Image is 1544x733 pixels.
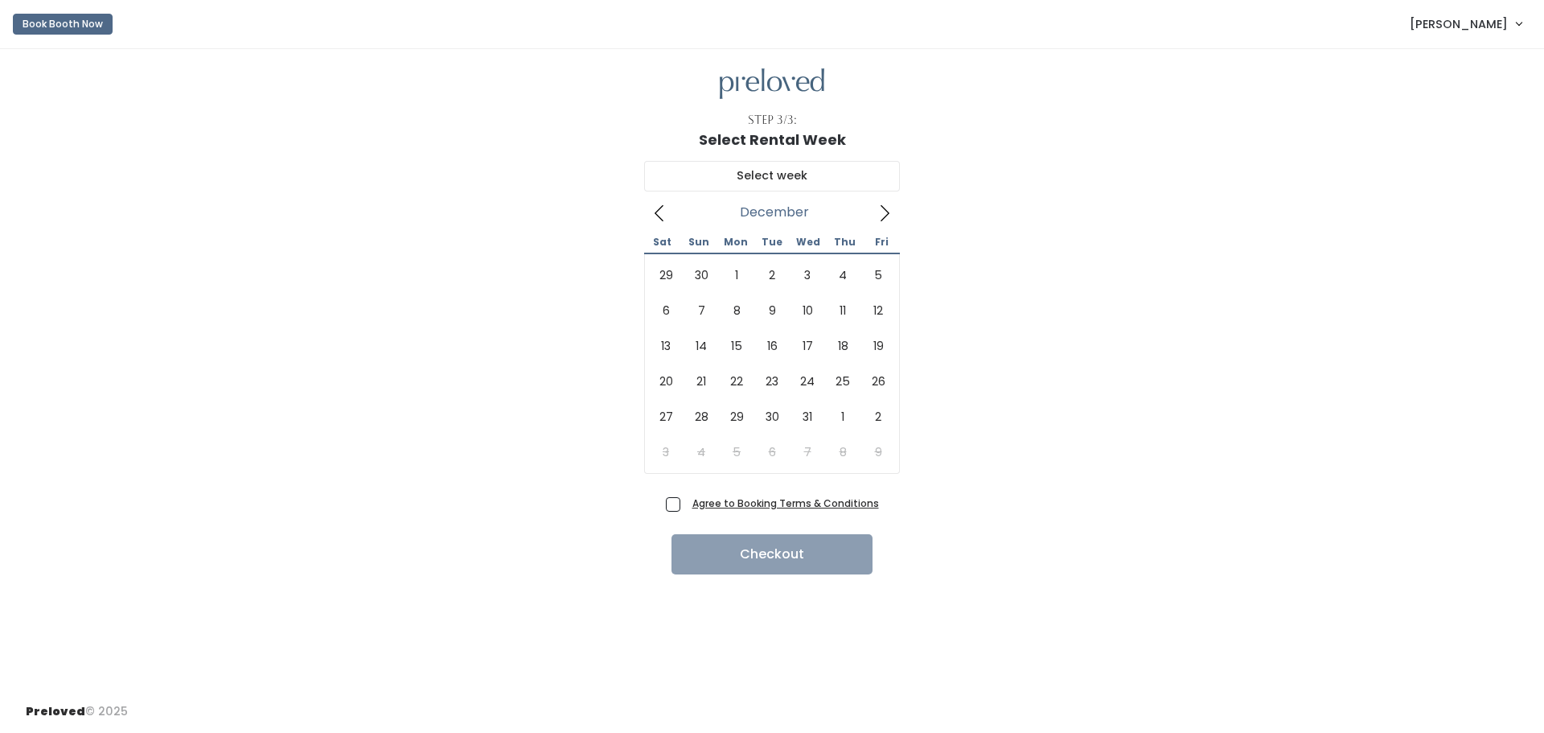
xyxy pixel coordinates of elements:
span: December 16, 2025 [754,328,790,364]
span: December 1, 2025 [719,257,754,293]
h1: Select Rental Week [699,132,846,148]
span: December 26, 2025 [860,364,896,399]
span: December 7, 2025 [684,293,719,328]
span: December 29, 2025 [719,399,754,434]
span: Thu [827,237,863,247]
a: [PERSON_NAME] [1394,6,1538,41]
span: November 29, 2025 [648,257,684,293]
button: Book Booth Now [13,14,113,35]
span: December 2, 2025 [754,257,790,293]
span: December 23, 2025 [754,364,790,399]
span: December [740,209,809,216]
span: December 30, 2025 [754,399,790,434]
span: December 14, 2025 [684,328,719,364]
span: December 18, 2025 [825,328,860,364]
span: December 9, 2025 [754,293,790,328]
span: [PERSON_NAME] [1410,15,1508,33]
span: December 28, 2025 [684,399,719,434]
img: preloved logo [720,68,824,100]
span: December 12, 2025 [860,293,896,328]
input: Select week [644,161,900,191]
span: December 10, 2025 [790,293,825,328]
span: December 11, 2025 [825,293,860,328]
span: December 15, 2025 [719,328,754,364]
span: Mon [717,237,754,247]
span: December 19, 2025 [860,328,896,364]
span: December 21, 2025 [684,364,719,399]
button: Checkout [671,534,873,574]
span: Wed [790,237,827,247]
span: December 6, 2025 [648,293,684,328]
span: Sat [644,237,680,247]
span: December 8, 2025 [719,293,754,328]
span: Preloved [26,703,85,719]
span: January 2, 2026 [860,399,896,434]
span: Sun [680,237,717,247]
span: December 5, 2025 [860,257,896,293]
span: Tue [754,237,790,247]
span: November 30, 2025 [684,257,719,293]
span: Fri [864,237,900,247]
a: Book Booth Now [13,6,113,42]
div: © 2025 [26,690,128,720]
span: December 24, 2025 [790,364,825,399]
span: January 1, 2026 [825,399,860,434]
span: December 20, 2025 [648,364,684,399]
span: December 31, 2025 [790,399,825,434]
span: December 17, 2025 [790,328,825,364]
span: December 4, 2025 [825,257,860,293]
a: Agree to Booking Terms & Conditions [692,496,879,510]
span: December 22, 2025 [719,364,754,399]
span: December 13, 2025 [648,328,684,364]
div: Step 3/3: [748,112,797,129]
span: December 25, 2025 [825,364,860,399]
span: December 3, 2025 [790,257,825,293]
span: December 27, 2025 [648,399,684,434]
